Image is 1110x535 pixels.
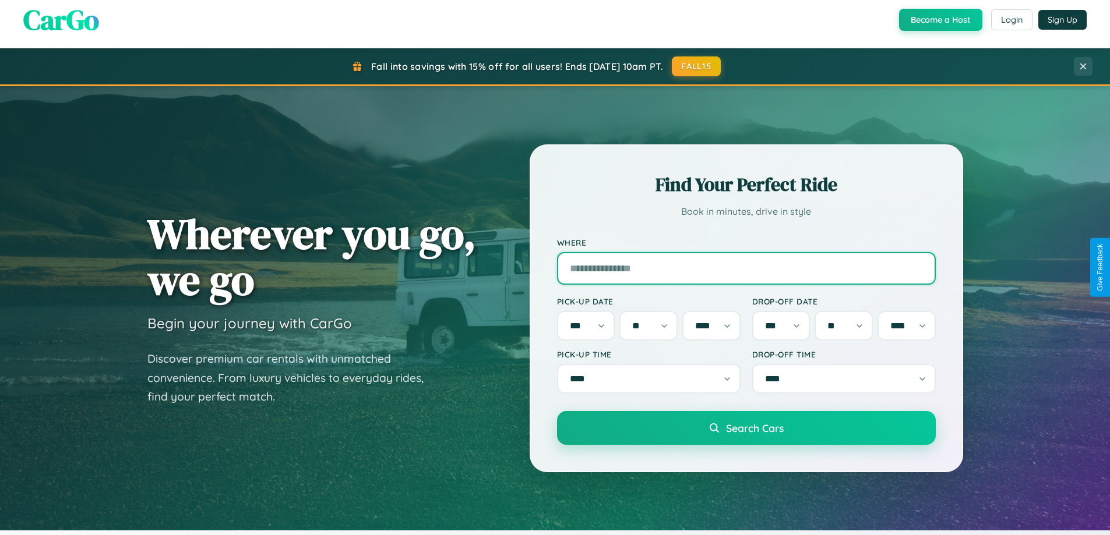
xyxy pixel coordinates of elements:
label: Pick-up Time [557,349,741,359]
span: CarGo [23,1,99,39]
button: Login [991,9,1033,30]
button: FALL15 [672,56,721,76]
p: Discover premium car rentals with unmatched convenience. From luxury vehicles to everyday rides, ... [147,349,439,406]
p: Book in minutes, drive in style [557,203,936,220]
span: Fall into savings with 15% off for all users! Ends [DATE] 10am PT. [371,61,663,72]
button: Search Cars [557,411,936,445]
label: Drop-off Date [752,296,936,306]
span: Search Cars [726,421,784,434]
label: Where [557,238,936,247]
h1: Wherever you go, we go [147,211,476,303]
h2: Find Your Perfect Ride [557,172,936,197]
label: Drop-off Time [752,349,936,359]
button: Sign Up [1038,10,1087,30]
h3: Begin your journey with CarGo [147,314,352,332]
div: Give Feedback [1096,244,1104,291]
button: Become a Host [899,9,982,31]
label: Pick-up Date [557,296,741,306]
